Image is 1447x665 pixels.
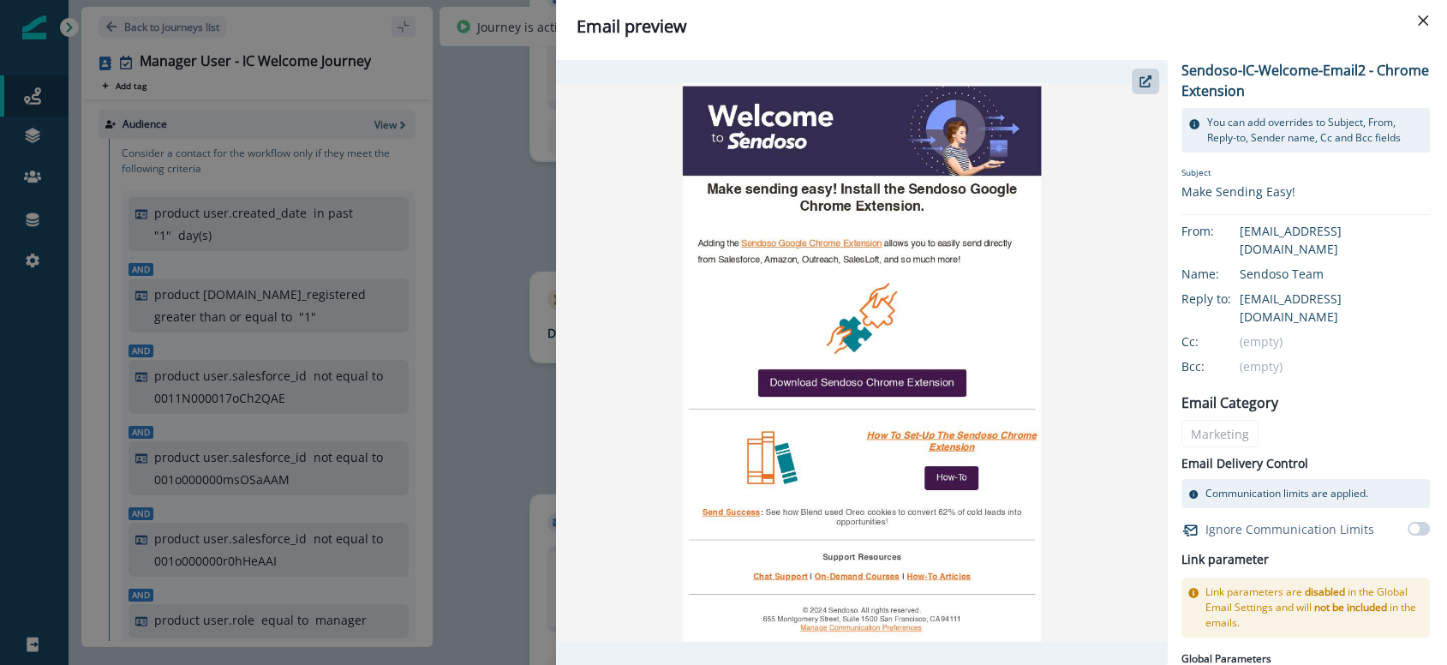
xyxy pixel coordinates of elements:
button: Close [1409,7,1437,34]
span: not be included [1314,600,1387,614]
p: Subject [1181,166,1295,183]
img: email asset unavailable [556,83,1168,642]
h2: Link parameter [1181,549,1269,571]
span: disabled [1305,584,1345,599]
p: Sendoso-IC-Welcome-Email2 - Chrome Extension [1181,60,1430,101]
div: Email preview [577,14,1426,39]
div: Cc: [1181,332,1267,350]
div: From: [1181,222,1267,240]
div: (empty) [1240,357,1430,375]
div: (empty) [1240,332,1430,350]
div: Bcc: [1181,357,1267,375]
p: You can add overrides to Subject, From, Reply-to, Sender name, Cc and Bcc fields [1207,115,1423,146]
div: Sendoso Team [1240,265,1430,283]
div: Name: [1181,265,1267,283]
p: Link parameters are in the Global Email Settings and will in the emails. [1205,584,1423,631]
div: Make Sending Easy! [1181,183,1295,201]
div: [EMAIL_ADDRESS][DOMAIN_NAME] [1240,290,1430,326]
div: [EMAIL_ADDRESS][DOMAIN_NAME] [1240,222,1430,258]
div: Reply to: [1181,290,1267,308]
